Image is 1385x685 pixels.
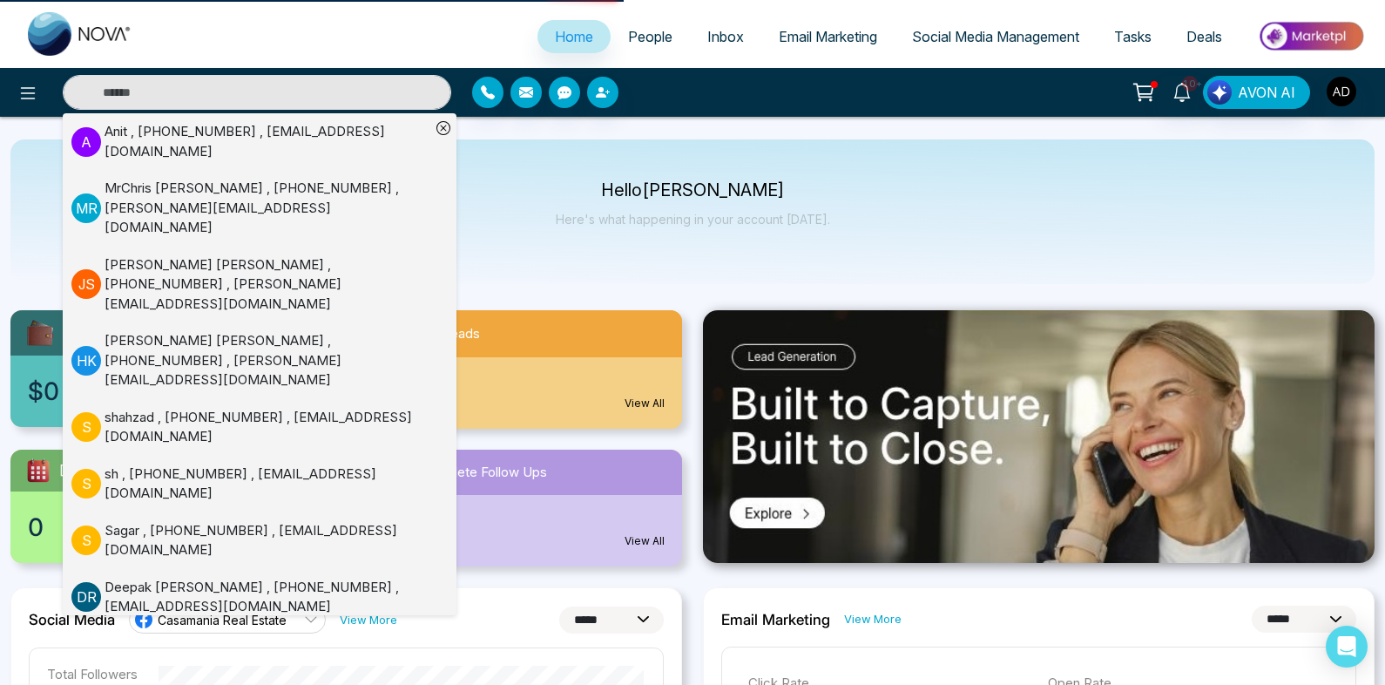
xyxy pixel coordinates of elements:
[71,346,101,376] p: H K
[556,212,830,227] p: Here's what happening in your account [DATE].
[71,526,101,555] p: S
[707,28,744,45] span: Inbox
[347,450,693,566] a: Incomplete Follow Ups37View All
[105,465,430,504] div: sh , [PHONE_NUMBER] , [EMAIL_ADDRESS][DOMAIN_NAME]
[761,20,895,53] a: Email Marketing
[71,127,101,157] p: A
[912,28,1079,45] span: Social Media Management
[1114,28,1152,45] span: Tasks
[537,20,611,53] a: Home
[1203,76,1310,109] button: AVON AI
[1186,28,1222,45] span: Deals
[71,193,101,223] p: M R
[1097,20,1169,53] a: Tasks
[71,269,101,299] p: J S
[844,611,902,627] a: View More
[703,310,1375,563] img: .
[625,396,665,411] a: View All
[105,521,430,560] div: Sagar , [PHONE_NUMBER] , [EMAIL_ADDRESS][DOMAIN_NAME]
[105,122,430,161] div: Anit , [PHONE_NUMBER] , [EMAIL_ADDRESS][DOMAIN_NAME]
[158,612,287,628] span: Casamania Real Estate
[1327,77,1356,106] img: User Avatar
[105,408,430,447] div: shahzad , [PHONE_NUMBER] , [EMAIL_ADDRESS][DOMAIN_NAME]
[28,509,44,546] span: 0
[28,12,132,56] img: Nova CRM Logo
[611,20,690,53] a: People
[105,578,430,617] div: Deepak [PERSON_NAME] , [PHONE_NUMBER] , [EMAIL_ADDRESS][DOMAIN_NAME]
[340,612,397,628] a: View More
[409,463,547,483] span: Incomplete Follow Ups
[105,331,430,390] div: [PERSON_NAME] [PERSON_NAME] , [PHONE_NUMBER] , [PERSON_NAME][EMAIL_ADDRESS][DOMAIN_NAME]
[1161,76,1203,106] a: 10+
[895,20,1097,53] a: Social Media Management
[24,317,56,349] img: availableCredit.svg
[347,310,693,429] a: New Leads3View All
[721,611,830,628] h2: Email Marketing
[28,373,59,410] span: $0
[1326,626,1368,668] div: Open Intercom Messenger
[1248,17,1375,56] img: Market-place.gif
[779,28,877,45] span: Email Marketing
[1207,80,1232,105] img: Lead Flow
[690,20,761,53] a: Inbox
[1238,82,1295,103] span: AVON AI
[59,461,135,481] span: [DATE] Task
[71,582,101,612] p: D R
[105,255,430,315] div: [PERSON_NAME] [PERSON_NAME] , [PHONE_NUMBER] , [PERSON_NAME][EMAIL_ADDRESS][DOMAIN_NAME]
[555,28,593,45] span: Home
[47,666,138,682] p: Total Followers
[1169,20,1240,53] a: Deals
[24,457,52,485] img: todayTask.svg
[628,28,672,45] span: People
[71,469,101,498] p: s
[105,179,430,238] div: MrChris [PERSON_NAME] , [PHONE_NUMBER] , [PERSON_NAME][EMAIL_ADDRESS][DOMAIN_NAME]
[556,183,830,198] p: Hello [PERSON_NAME]
[625,533,665,549] a: View All
[71,412,101,442] p: s
[1182,76,1198,92] span: 10+
[29,611,115,628] h2: Social Media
